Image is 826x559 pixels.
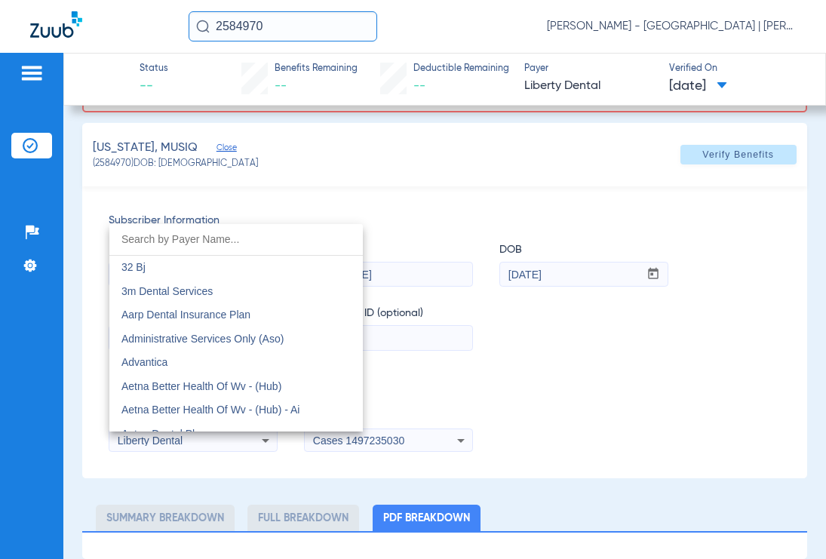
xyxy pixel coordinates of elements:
span: Administrative Services Only (Aso) [121,333,284,345]
iframe: Chat Widget [751,487,826,559]
span: Advantica [121,356,167,368]
span: 3m Dental Services [121,285,213,297]
span: Aetna Better Health Of Wv - (Hub) [121,380,281,392]
span: 32 Bj [121,261,146,273]
span: Aarp Dental Insurance Plan [121,309,250,321]
span: Aetna Dental Plans [121,428,212,440]
span: Aetna Better Health Of Wv - (Hub) - Ai [121,404,300,416]
input: dropdown search [109,224,363,255]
